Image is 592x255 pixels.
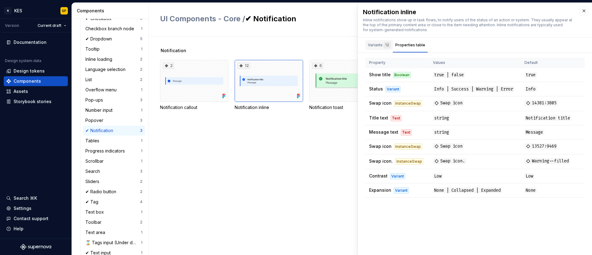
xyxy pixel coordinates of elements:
div: Popover [85,117,106,123]
div: Design system data [5,58,41,63]
div: Components [77,8,146,14]
span: Info | Success | Warning | Error [433,86,514,92]
a: Documentation [4,37,68,47]
h2: ✔ Notification [160,14,493,24]
span: Swap icon [433,143,464,149]
div: Boolean [393,72,411,78]
div: InstanceSwap [394,100,422,107]
a: Assets [4,86,68,96]
div: 12 [237,63,250,69]
span: true | false [433,72,465,78]
a: ⌛ Tags input (Under development)1 [83,238,145,248]
th: Values [429,58,521,68]
span: Contrast [369,173,388,178]
div: ✔ Dropdown [85,36,114,42]
a: Settings [4,203,68,213]
div: InstanceSwap [395,158,423,165]
div: 2 [140,77,142,82]
div: 2 [140,220,142,225]
div: Search [85,168,102,174]
div: 1 [141,148,142,153]
div: Notification toast [309,104,378,111]
a: Design tokens [4,66,68,76]
div: 1 [141,210,142,215]
span: string [433,129,450,135]
div: Variants [368,42,390,48]
div: Scrollbar [85,158,106,164]
div: 1 [141,159,142,164]
div: Search ⌘K [14,195,37,201]
div: 1 [141,230,142,235]
div: 1 [141,87,142,92]
div: 2 [140,179,142,184]
a: Tables1 [83,136,145,146]
div: Inline notifications show up in task flows, to notify users of the status of an action or system.... [363,18,573,32]
div: Settings [14,205,31,211]
a: ✔ Notification3 [83,126,145,136]
div: 4 [140,199,142,204]
div: Number input [85,107,115,113]
a: Popover3 [83,115,145,125]
a: Progress indicators1 [83,146,145,156]
span: Swap icon [369,100,392,106]
div: KES [14,8,22,14]
div: Contact support [14,215,48,222]
a: Overflow menu1 [83,85,145,95]
span: Swap icon [433,100,464,106]
span: Show title [369,72,391,77]
button: Current draft [35,21,69,30]
span: Current draft [38,23,61,28]
div: Components [14,78,41,84]
span: Notification [161,48,186,54]
div: Checkbox branch node [85,26,137,32]
div: Documentation [14,39,47,45]
button: KKESSP [1,4,70,17]
div: Sliders [85,178,102,185]
div: Progress indicators [85,148,127,154]
div: List [85,77,94,83]
a: Pop-ups3 [83,95,145,105]
div: 12 [384,42,390,48]
div: 1 [141,108,142,113]
a: Text area1 [83,228,145,237]
div: Text [391,115,401,121]
a: Number input1 [83,105,145,115]
div: Notification callout [160,104,228,111]
div: ⌛ Tags input (Under development) [85,240,141,246]
div: 1 [141,240,142,245]
a: Checkbox branch node1 [83,24,145,34]
a: Text box1 [83,207,145,217]
button: Contact support [4,214,68,224]
span: Message [524,129,544,135]
svg: Supernova Logo [20,244,51,250]
span: true [524,72,537,78]
a: Scrollbar1 [83,156,145,166]
a: Search3 [83,166,145,176]
div: 1 [141,26,142,31]
span: None | Collapsed | Expanded [433,187,502,193]
span: Warning--filled [524,158,570,164]
a: Sliders2 [83,177,145,186]
a: List2 [83,75,145,85]
div: ✔ Tag [85,199,101,205]
div: Toolbar [85,219,104,225]
div: K [4,7,12,15]
div: 5 [140,36,142,41]
div: Variant [385,86,401,92]
a: Tooltip1 [83,44,145,54]
div: Assets [14,88,28,94]
span: Notification title [524,115,571,121]
span: Info [524,86,537,92]
div: Notification inline [235,104,303,111]
div: Inline loading [85,56,115,62]
div: 12Notification inline [235,60,303,111]
div: 2Notification callout [160,60,228,111]
div: 3 [140,128,142,133]
div: Design tokens [14,68,45,74]
th: Property [365,58,429,68]
span: Message text [369,129,398,135]
div: InstanceSwap [394,144,422,150]
a: Inline loading2 [83,54,145,64]
a: ✔ Dropdown5 [83,34,145,44]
